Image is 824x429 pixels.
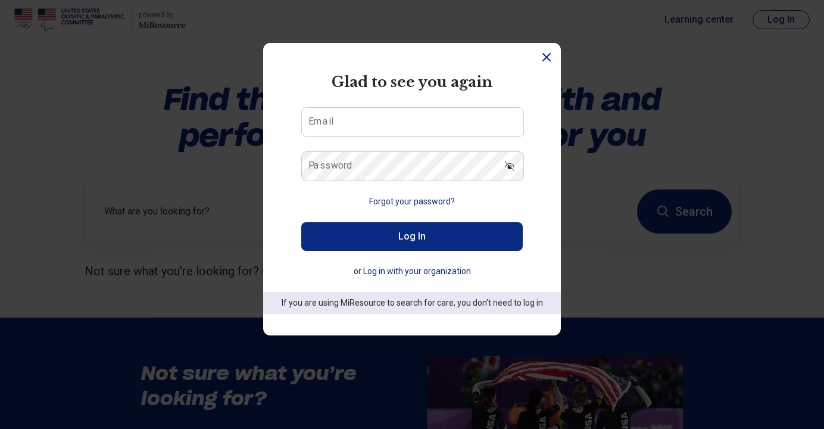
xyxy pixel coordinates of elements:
[308,161,352,170] label: Password
[301,71,523,93] h2: Glad to see you again
[369,195,455,208] button: Forgot your password?
[280,297,544,309] p: If you are using MiResource to search for care, you don’t need to log in
[301,222,523,251] button: Log In
[301,265,523,278] p: or
[539,50,554,64] button: Dismiss
[263,43,561,335] section: Login Dialog
[363,265,471,278] button: Log in with your organization
[497,151,523,180] button: Show password
[308,117,333,126] label: Email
